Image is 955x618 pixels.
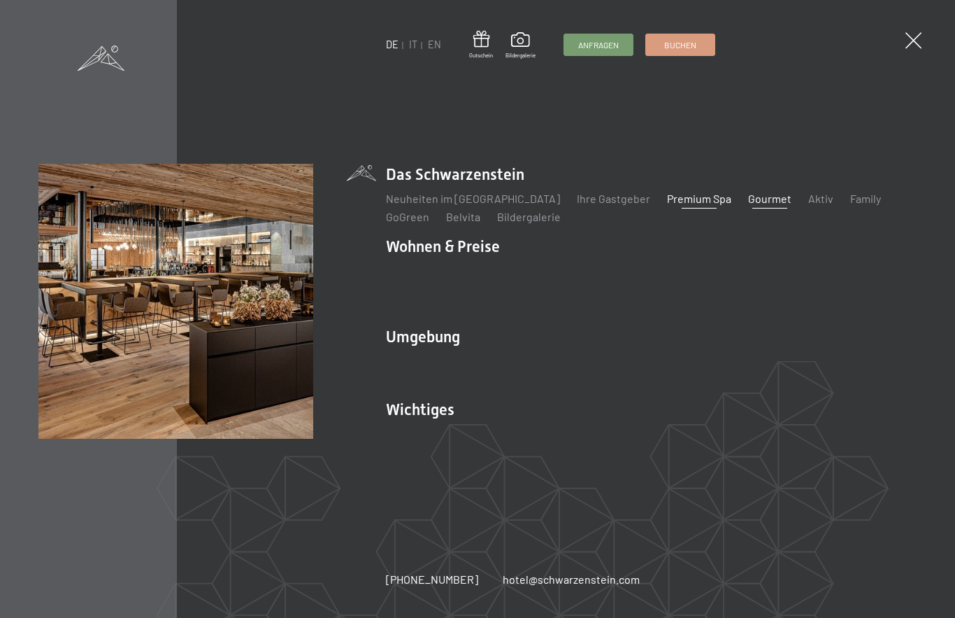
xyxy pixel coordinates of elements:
[850,192,881,205] a: Family
[386,573,478,586] span: [PHONE_NUMBER]
[748,192,791,205] a: Gourmet
[497,210,561,223] a: Bildergalerie
[577,192,650,205] a: Ihre Gastgeber
[564,34,633,55] a: Anfragen
[664,39,696,51] span: Buchen
[646,34,715,55] a: Buchen
[386,192,560,205] a: Neuheiten im [GEOGRAPHIC_DATA]
[808,192,833,205] a: Aktiv
[446,210,480,223] a: Belvita
[505,32,536,59] a: Bildergalerie
[428,38,441,50] a: EN
[409,38,417,50] a: IT
[667,192,731,205] a: Premium Spa
[469,52,493,59] span: Gutschein
[469,31,493,59] a: Gutschein
[503,572,640,587] a: hotel@schwarzenstein.com
[578,39,619,51] span: Anfragen
[505,52,536,59] span: Bildergalerie
[386,38,398,50] a: DE
[386,210,429,223] a: GoGreen
[386,572,478,587] a: [PHONE_NUMBER]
